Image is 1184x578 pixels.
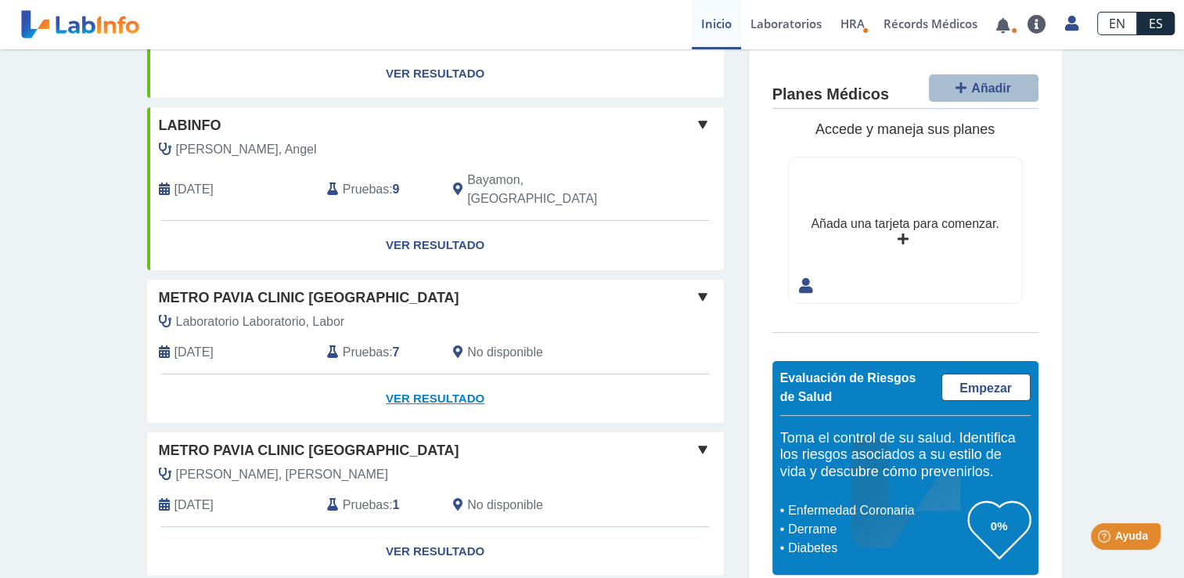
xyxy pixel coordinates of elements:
span: Metro Pavia Clinic [GEOGRAPHIC_DATA] [159,287,459,309]
li: Derrame [784,520,968,539]
span: Evaluación de Riesgos de Salud [780,371,916,403]
span: No disponible [467,343,543,362]
a: Ver Resultado [147,527,724,576]
h3: 0% [968,516,1031,536]
li: Diabetes [784,539,968,558]
a: EN [1097,12,1137,35]
div: Añada una tarjeta para comenzar. [811,215,999,233]
span: Metro Pavia Clinic [GEOGRAPHIC_DATA] [159,440,459,461]
span: Bayamon, PR [467,171,640,208]
iframe: Help widget launcher [1045,517,1167,561]
span: 2021-05-12 [175,180,214,199]
b: 9 [393,182,400,196]
span: Pruebas [343,496,389,515]
div: : [315,343,441,362]
span: No disponible [467,496,543,515]
span: labinfo [159,115,221,136]
span: Laboratorio Laboratorio, Labor [176,312,345,331]
span: Pruebas [343,180,389,199]
span: Accede y maneja sus planes [815,121,995,137]
li: Enfermedad Coronaria [784,501,968,520]
span: Pruebas [343,343,389,362]
a: Ver Resultado [147,221,724,270]
h5: Toma el control de su salud. Identifica los riesgos asociados a su estilo de vida y descubre cómo... [780,430,1031,481]
span: Añadir [971,81,1011,95]
span: Arizmendi Franco, Angel [176,140,317,159]
h4: Planes Médicos [772,85,889,104]
span: Empezar [959,381,1012,395]
span: Santana Silverio, Anaiz [176,465,388,484]
a: Ver Resultado [147,49,724,99]
div: : [315,171,441,208]
span: 2025-10-06 [175,343,214,362]
div: : [315,496,441,515]
b: 7 [393,345,400,359]
span: HRA [840,16,865,31]
a: Empezar [941,374,1031,401]
button: Añadir [929,74,1038,102]
span: 2025-09-21 [175,496,214,515]
a: Ver Resultado [147,374,724,424]
a: ES [1137,12,1175,35]
b: 1 [393,498,400,511]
